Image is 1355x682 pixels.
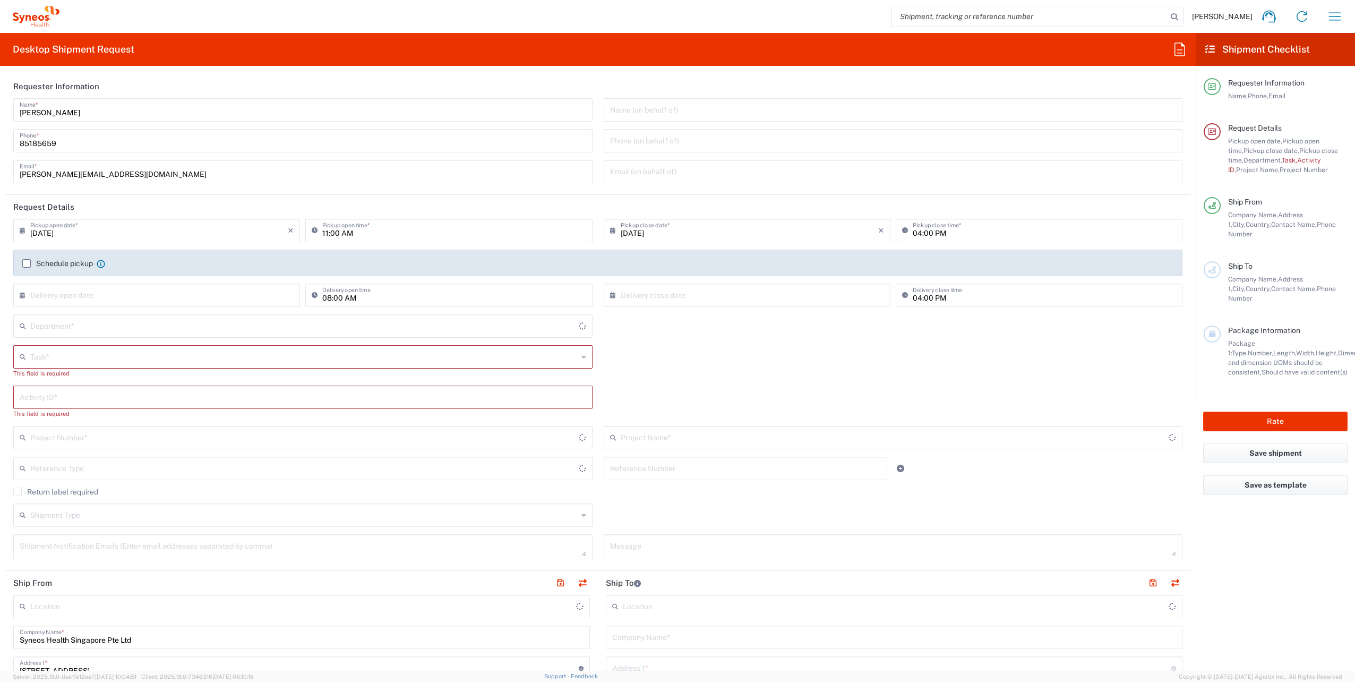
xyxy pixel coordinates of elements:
span: Request Details [1228,124,1282,132]
span: Length, [1273,349,1296,357]
span: Server: 2025.18.0-daa1fe12ee7 [13,674,136,680]
button: Save as template [1203,475,1348,495]
span: City, [1232,285,1246,293]
span: Package 1: [1228,339,1255,357]
h2: Shipment Checklist [1205,43,1310,56]
span: Width, [1296,349,1316,357]
span: Pickup open date, [1228,137,1282,145]
span: Ship From [1228,198,1262,206]
span: Project Name, [1236,166,1280,174]
input: Shipment, tracking or reference number [892,6,1167,27]
span: Type, [1232,349,1248,357]
i: × [288,222,294,239]
div: This field is required [13,369,593,378]
span: Company Name, [1228,275,1278,283]
span: Name, [1228,92,1248,100]
span: Requester Information [1228,79,1305,87]
span: Task, [1282,156,1297,164]
span: Should have valid content(s) [1262,368,1348,376]
span: Number, [1248,349,1273,357]
span: Email [1268,92,1286,100]
span: Copyright © [DATE]-[DATE] Agistix Inc., All Rights Reserved [1179,672,1342,681]
a: Feedback [571,673,598,679]
span: Pickup close date, [1243,147,1299,155]
h2: Requester Information [13,81,99,92]
span: Company Name, [1228,211,1278,219]
span: Package Information [1228,326,1300,335]
span: Department, [1243,156,1282,164]
span: Contact Name, [1271,285,1317,293]
span: [DATE] 08:10:16 [212,674,254,680]
span: Height, [1316,349,1338,357]
a: Add Reference [893,461,908,476]
button: Rate [1203,412,1348,431]
h2: Request Details [13,202,74,212]
span: Country, [1246,285,1271,293]
label: Schedule pickup [22,259,93,268]
button: Save shipment [1203,444,1348,463]
span: [DATE] 10:04:51 [95,674,136,680]
a: Support [544,673,571,679]
span: Contact Name, [1271,220,1317,228]
span: City, [1232,220,1246,228]
span: Client: 2025.18.0-7346316 [141,674,254,680]
span: Country, [1246,220,1271,228]
h2: Ship From [13,578,52,589]
span: Project Number [1280,166,1328,174]
span: Ship To [1228,262,1253,270]
label: Return label required [13,488,98,496]
span: Phone, [1248,92,1268,100]
h2: Ship To [606,578,641,589]
span: [PERSON_NAME] [1192,12,1253,21]
i: × [878,222,884,239]
div: This field is required [13,409,593,419]
h2: Desktop Shipment Request [13,43,134,56]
